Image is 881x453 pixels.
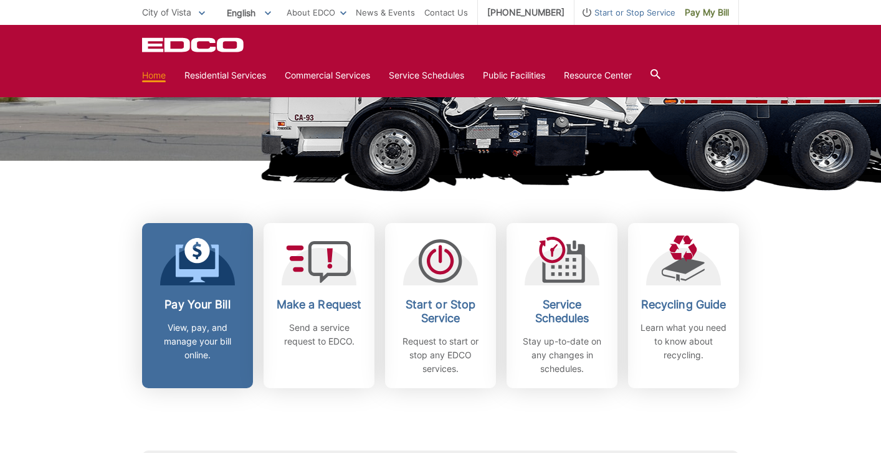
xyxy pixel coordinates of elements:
[564,69,632,82] a: Resource Center
[264,223,374,388] a: Make a Request Send a service request to EDCO.
[389,69,464,82] a: Service Schedules
[628,223,739,388] a: Recycling Guide Learn what you need to know about recycling.
[394,335,487,376] p: Request to start or stop any EDCO services.
[424,6,468,19] a: Contact Us
[483,69,545,82] a: Public Facilities
[273,321,365,348] p: Send a service request to EDCO.
[184,69,266,82] a: Residential Services
[356,6,415,19] a: News & Events
[285,69,370,82] a: Commercial Services
[142,223,253,388] a: Pay Your Bill View, pay, and manage your bill online.
[507,223,617,388] a: Service Schedules Stay up-to-date on any changes in schedules.
[516,335,608,376] p: Stay up-to-date on any changes in schedules.
[637,298,730,312] h2: Recycling Guide
[142,37,245,52] a: EDCD logo. Return to the homepage.
[142,69,166,82] a: Home
[151,298,244,312] h2: Pay Your Bill
[637,321,730,362] p: Learn what you need to know about recycling.
[685,6,729,19] span: Pay My Bill
[273,298,365,312] h2: Make a Request
[142,7,191,17] span: City of Vista
[287,6,346,19] a: About EDCO
[516,298,608,325] h2: Service Schedules
[217,2,280,23] span: English
[151,321,244,362] p: View, pay, and manage your bill online.
[394,298,487,325] h2: Start or Stop Service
